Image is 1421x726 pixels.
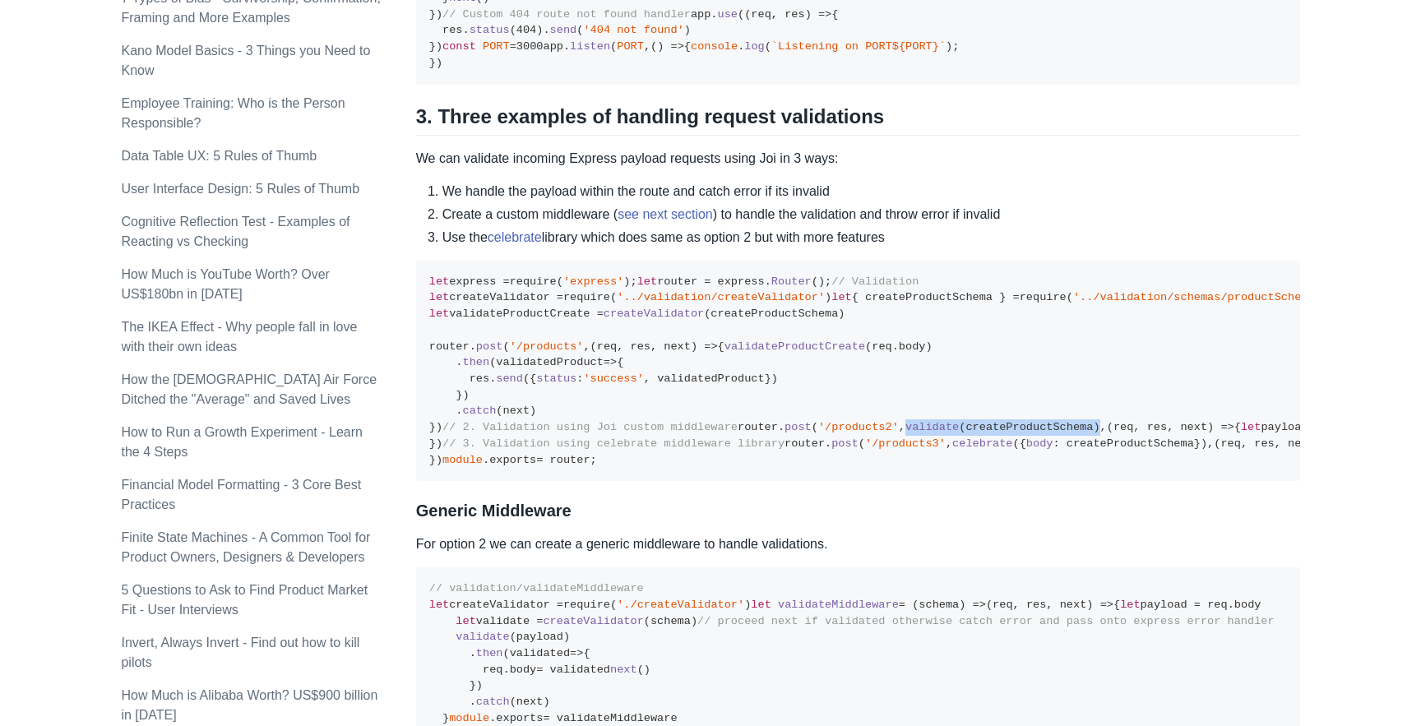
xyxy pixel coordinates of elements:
[1234,599,1261,611] span: body
[442,205,1300,224] li: Create a custom middleware ( ) to handle the validation and throw error if invalid
[563,275,623,288] span: 'express'
[865,437,946,450] span: '/products3'
[121,182,359,196] a: User Interface Design: 5 Rules of Thumb
[986,599,1113,611] span: ( ) =>
[496,356,604,368] span: validatedProduct
[550,24,577,36] span: send
[121,149,317,163] a: Data Table UX: 5 Rules of Thumb
[583,24,683,36] span: '404 not found'
[697,615,1275,627] span: // proceed next if validated otherwise catch error and pass onto express error handler
[476,696,510,708] span: catch
[617,291,825,303] span: '../validation/createValidator'
[496,356,617,368] span: =>
[905,421,959,433] span: validate
[744,40,764,53] span: log
[637,275,657,288] span: let
[442,454,483,466] span: module
[429,582,644,594] span: // validation/validateMiddleware
[121,530,370,564] a: Finite State Machines - A Common Tool for Product Owners, Designers & Developers
[121,688,377,722] a: How Much is Alibaba Worth? US$900 billion in [DATE]
[429,275,449,288] span: let
[1073,291,1321,303] span: '../validation/schemas/productSchema'
[442,437,785,450] span: // 3. Validation using celebrate middleware library
[496,712,543,724] span: exports
[442,40,476,53] span: const
[570,40,610,53] span: listen
[442,421,738,433] span: // 2. Validation using Joi custom middleware
[456,615,475,627] span: let
[429,308,449,320] span: let
[771,275,812,288] span: Router
[121,267,329,301] a: How Much is YouTube Worth? Over US$180bn in [DATE]
[121,320,357,354] a: The IKEA Effect - Why people fall in love with their own ideas
[121,215,349,248] a: Cognitive Reflection Test - Examples of Reacting vs Checking
[617,599,744,611] span: './createValidator'
[510,275,557,288] span: require
[416,104,1300,136] h2: 3. Three examples of handling request validations
[416,501,1300,521] h3: Generic Middleware
[510,647,584,659] span: =>
[831,291,851,303] span: let
[590,340,718,353] span: ( ) =>
[718,8,738,21] span: use
[778,599,899,611] span: validateMiddleware
[516,40,544,53] span: 3000
[919,599,959,611] span: schema
[456,631,509,643] span: validate
[610,664,637,676] span: next
[831,275,919,288] span: // Validation
[617,40,644,53] span: PORT
[496,372,523,385] span: send
[463,405,497,417] span: catch
[416,534,1300,554] p: For option 2 we can create a generic middleware to handle validations.
[604,308,704,320] span: createValidator
[1113,421,1207,433] span: req, res, next
[952,437,1012,450] span: celebrate
[899,340,926,353] span: body
[121,478,361,511] a: Financial Model Formatting - 3 Core Best Practices
[618,207,713,221] a: see next section
[121,96,345,130] a: Employee Training: Who is the Person Responsible?
[442,182,1300,201] li: We handle the payload within the route and catch error if its invalid
[892,40,939,53] span: ${PORT}
[510,340,584,353] span: '/products'
[785,421,812,433] span: post
[1220,437,1314,450] span: req, res, next
[488,230,542,244] a: celebrate
[563,291,610,303] span: require
[463,356,490,368] span: then
[476,647,503,659] span: then
[470,24,510,36] span: status
[597,340,691,353] span: req, res, next
[442,8,691,21] span: // Custom 404 route not found handler
[818,421,899,433] span: '/products2'
[993,599,1086,611] span: req, res, next
[121,44,370,77] a: Kano Model Basics - 3 Things you Need to Know
[429,582,1275,724] code: createValidator = ( ) = ( ) => { payload = req. validate = (schema) (payload) . ( { req. = valida...
[536,372,576,385] span: status
[1120,599,1140,611] span: let
[691,40,738,53] span: console
[751,8,804,21] span: req, res
[121,583,368,617] a: 5 Questions to Ask to Find Product Market Fit - User Interviews
[476,340,503,353] span: post
[1026,437,1053,450] span: body
[121,372,377,406] a: How the [DEMOGRAPHIC_DATA] Air Force Ditched the "Average" and Saved Lives
[429,599,449,611] span: let
[543,615,643,627] span: createValidator
[121,636,359,669] a: Invert, Always Invert - Find out how to kill pilots
[650,40,684,53] span: () =>
[751,599,771,611] span: let
[1020,291,1067,303] span: require
[831,437,859,450] span: post
[449,712,489,724] span: module
[442,228,1300,247] li: Use the library which does same as option 2 but with more features
[429,291,449,303] span: let
[1107,421,1234,433] span: ( ) =>
[510,664,537,676] span: body
[563,599,610,611] span: require
[121,425,362,459] a: How to Run a Growth Experiment - Learn the 4 Steps
[1241,421,1261,433] span: let
[510,647,570,659] span: validated
[516,24,536,36] span: 404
